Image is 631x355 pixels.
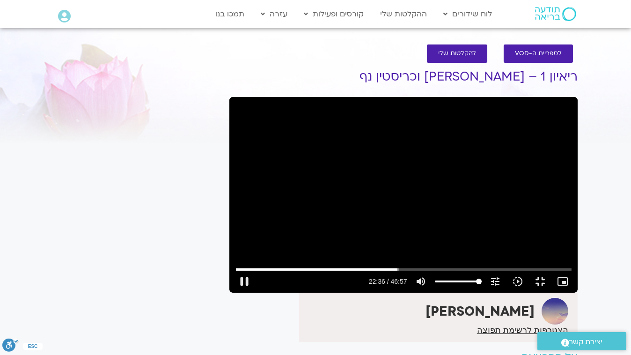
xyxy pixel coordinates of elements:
span: יצירת קשר [569,336,603,348]
strong: [PERSON_NAME] [426,303,535,320]
a: ההקלטות שלי [375,5,432,23]
a: הצטרפות לרשימת תפוצה [477,326,568,334]
a: להקלטות שלי [427,44,487,63]
a: לוח שידורים [439,5,497,23]
a: לספריית ה-VOD [504,44,573,63]
a: יצירת קשר [537,332,626,350]
img: טארה בראך [542,298,568,325]
img: תודעה בריאה [535,7,576,21]
h1: ריאיון 1 – [PERSON_NAME] וכריסטין נף [229,70,578,84]
a: תמכו בנו [211,5,249,23]
a: עזרה [256,5,292,23]
a: קורסים ופעילות [299,5,368,23]
span: לספריית ה-VOD [515,50,562,57]
span: להקלטות שלי [438,50,476,57]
